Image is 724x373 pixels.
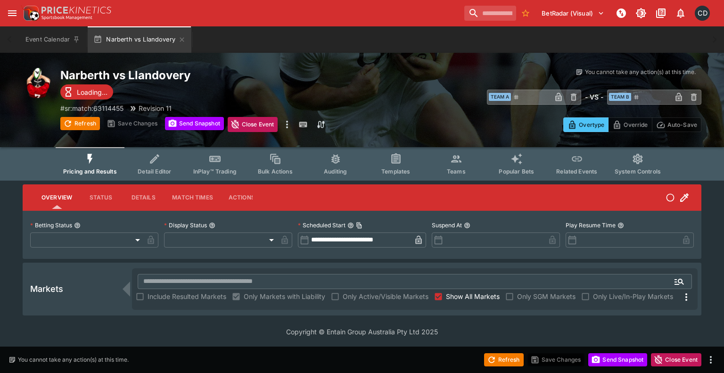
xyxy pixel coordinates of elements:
p: Auto-Save [667,120,697,130]
p: Betting Status [30,221,72,229]
p: Loading... [77,87,107,97]
span: Teams [447,168,466,175]
span: Only Live/In-Play Markets [593,291,673,301]
button: Overview [34,186,80,209]
h6: - VS - [585,92,603,102]
span: InPlay™ Trading [193,168,237,175]
button: Refresh [60,117,100,130]
button: Suspend At [464,222,470,229]
button: No Bookmarks [518,6,533,21]
button: more [705,354,716,365]
img: Sportsbook Management [41,16,92,20]
button: Display Status [209,222,215,229]
button: Event Calendar [20,26,86,53]
span: Detail Editor [138,168,171,175]
span: Team A [489,93,511,101]
button: Status [80,186,122,209]
p: Copy To Clipboard [60,103,123,113]
svg: More [681,291,692,303]
button: Cameron Duffy [692,3,713,24]
p: Display Status [164,221,207,229]
p: You cannot take any action(s) at this time. [585,68,696,76]
img: PriceKinetics [41,7,111,14]
span: Only Markets with Liability [244,291,325,301]
input: search [464,6,516,21]
span: Show All Markets [446,291,500,301]
button: Copy To Clipboard [356,222,362,229]
div: Cameron Duffy [695,6,710,21]
button: Details [122,186,165,209]
button: Refresh [484,353,524,366]
p: Revision 11 [139,103,172,113]
button: Override [608,117,652,132]
button: Overtype [563,117,609,132]
button: Narberth vs Llandovery [88,26,191,53]
span: Related Events [556,168,597,175]
span: Templates [381,168,410,175]
button: Toggle light/dark mode [633,5,650,22]
button: Send Snapshot [588,353,647,366]
p: Override [624,120,648,130]
span: Only Active/Visible Markets [343,291,428,301]
p: You cannot take any action(s) at this time. [18,356,129,364]
span: Only SGM Markets [517,291,576,301]
button: Open [671,273,688,290]
span: Auditing [324,168,347,175]
button: NOT Connected to PK [613,5,630,22]
span: Team B [609,93,631,101]
p: Overtype [579,120,604,130]
button: Scheduled StartCopy To Clipboard [347,222,354,229]
button: Betting Status [74,222,81,229]
button: Actions [221,186,263,209]
p: Scheduled Start [298,221,346,229]
button: open drawer [4,5,21,22]
button: Close Event [651,353,701,366]
button: Documentation [652,5,669,22]
span: Popular Bets [499,168,534,175]
button: Close Event [228,117,278,132]
img: rugby_union.png [23,68,53,98]
button: Send Snapshot [165,117,224,130]
button: Auto-Save [652,117,701,132]
h2: Copy To Clipboard [60,68,381,83]
span: Include Resulted Markets [148,291,226,301]
h5: Markets [30,283,63,294]
span: System Controls [615,168,661,175]
p: Play Resume Time [566,221,616,229]
button: Match Times [165,186,221,209]
button: Play Resume Time [617,222,624,229]
button: Notifications [672,5,689,22]
span: Bulk Actions [258,168,293,175]
button: more [281,117,293,132]
div: Event type filters [56,147,668,181]
span: Pricing and Results [63,168,117,175]
button: Select Tenant [536,6,610,21]
div: Start From [563,117,701,132]
img: PriceKinetics Logo [21,4,40,23]
p: Suspend At [432,221,462,229]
